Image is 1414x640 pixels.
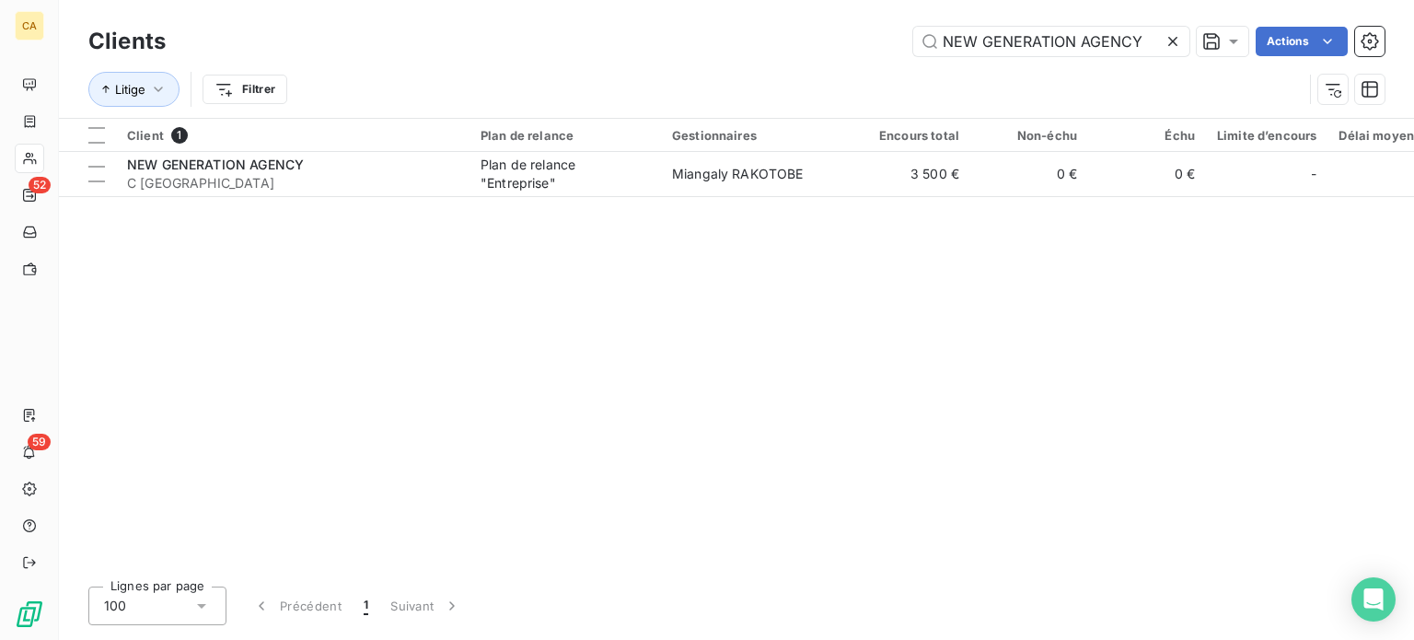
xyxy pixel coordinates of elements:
span: NEW GENERATION AGENCY [127,157,304,172]
div: Non-échu [981,128,1077,143]
button: Filtrer [203,75,287,104]
span: 1 [364,597,368,615]
a: 52 [15,180,43,210]
span: - [1311,165,1316,183]
div: Open Intercom Messenger [1351,577,1396,622]
h3: Clients [88,25,166,58]
td: 3 500 € [852,152,970,196]
div: Plan de relance [481,128,650,143]
span: Client [127,128,164,143]
div: Échu [1099,128,1195,143]
div: Limite d’encours [1217,128,1316,143]
img: Logo LeanPay [15,599,44,629]
td: 0 € [1088,152,1206,196]
span: Litige [115,82,145,97]
div: Gestionnaires [672,128,841,143]
button: Litige [88,72,180,107]
button: Précédent [241,587,353,625]
span: C [GEOGRAPHIC_DATA] [127,174,458,192]
input: Rechercher [913,27,1189,56]
span: 59 [28,434,51,450]
button: Suivant [379,587,472,625]
td: 0 € [970,152,1088,196]
button: 1 [353,587,379,625]
button: Actions [1256,27,1348,56]
div: CA [15,11,44,41]
div: Encours total [863,128,959,143]
span: 1 [171,127,188,144]
span: 100 [104,597,126,615]
span: 52 [29,177,51,193]
div: Plan de relance "Entreprise" [481,156,650,192]
span: Miangaly RAKOTOBE [672,166,804,181]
